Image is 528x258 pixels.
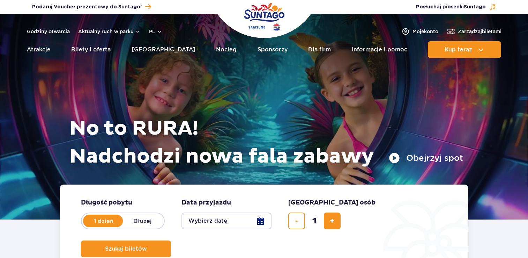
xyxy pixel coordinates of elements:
a: Nocleg [216,41,237,58]
span: Podaruj Voucher prezentowy do Suntago! [32,3,142,10]
span: Zarządzaj biletami [458,28,501,35]
a: Zarządzajbiletami [447,27,501,36]
a: Dla firm [308,41,331,58]
button: Kup teraz [428,41,501,58]
button: Obejrzyj spot [389,152,463,164]
a: Atrakcje [27,41,51,58]
span: Posłuchaj piosenki [416,3,486,10]
a: Informacje i pomoc [352,41,407,58]
a: [GEOGRAPHIC_DATA] [132,41,195,58]
button: dodaj bilet [324,213,341,229]
a: Godziny otwarcia [27,28,70,35]
a: Podaruj Voucher prezentowy do Suntago! [32,2,151,12]
span: Suntago [464,5,486,9]
span: Data przyjazdu [181,199,231,207]
button: usuń bilet [288,213,305,229]
span: Długość pobytu [81,199,132,207]
label: Dłużej [123,214,163,228]
button: Posłuchaj piosenkiSuntago [416,3,496,10]
button: Wybierz datę [181,213,272,229]
span: Szukaj biletów [105,246,147,252]
span: Moje konto [412,28,438,35]
input: liczba biletów [306,213,323,229]
span: [GEOGRAPHIC_DATA] osób [288,199,375,207]
span: Kup teraz [445,46,472,53]
a: Bilety i oferta [71,41,111,58]
a: Mojekonto [401,27,438,36]
button: Aktualny ruch w parku [78,29,141,34]
h1: No to RURA! Nadchodzi nowa fala zabawy [69,115,463,171]
label: 1 dzień [84,214,124,228]
button: pl [149,28,162,35]
a: Sponsorzy [258,41,288,58]
button: Szukaj biletów [81,241,171,257]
